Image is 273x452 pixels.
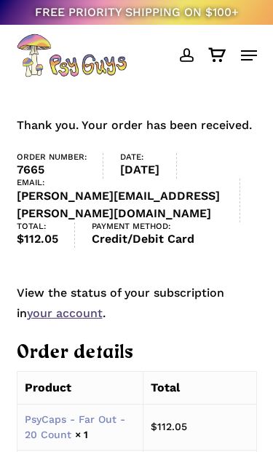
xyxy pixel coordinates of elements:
bdi: 112.05 [17,232,58,246]
strong: [DATE] [120,161,159,179]
strong: × 1 [75,429,88,440]
th: Total [143,371,256,404]
a: Cart [201,34,234,77]
img: PsyGuys [17,34,127,77]
strong: 7665 [17,161,87,179]
li: Total: [17,222,76,248]
span: $ [151,421,157,432]
li: Date: [120,153,177,179]
a: Navigation Menu [241,48,257,63]
li: Email: [17,179,240,222]
bdi: 112.05 [151,421,187,432]
a: PsyCaps - Far Out - 20 Count [25,413,125,440]
li: Payment method: [92,222,211,248]
p: Thank you. Your order has been received. [17,115,257,153]
p: View the status of your subscription in . [17,283,257,341]
h2: Order details [17,341,257,366]
strong: [PERSON_NAME][EMAIL_ADDRESS][PERSON_NAME][DOMAIN_NAME] [17,187,223,222]
a: your account [27,306,103,320]
th: Product [17,371,143,404]
li: Order number: [17,153,104,179]
span: $ [17,232,24,246]
strong: Credit/Debit Card [92,230,194,248]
